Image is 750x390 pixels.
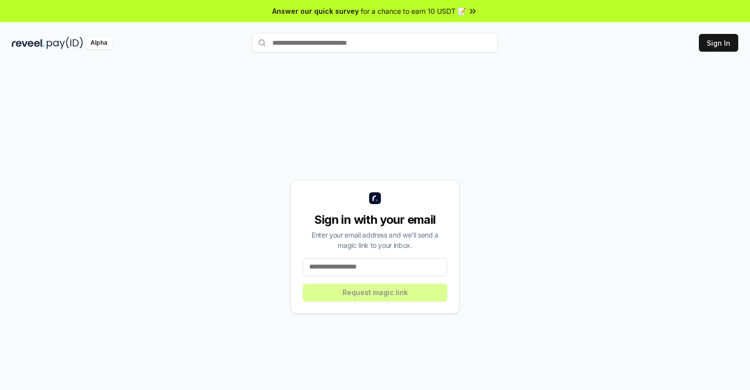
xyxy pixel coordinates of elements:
[272,6,359,16] span: Answer our quick survey
[85,37,113,49] div: Alpha
[303,230,447,250] div: Enter your email address and we’ll send a magic link to your inbox.
[12,37,45,49] img: reveel_dark
[699,34,738,52] button: Sign In
[369,192,381,204] img: logo_small
[361,6,466,16] span: for a chance to earn 10 USDT 📝
[47,37,83,49] img: pay_id
[303,212,447,228] div: Sign in with your email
